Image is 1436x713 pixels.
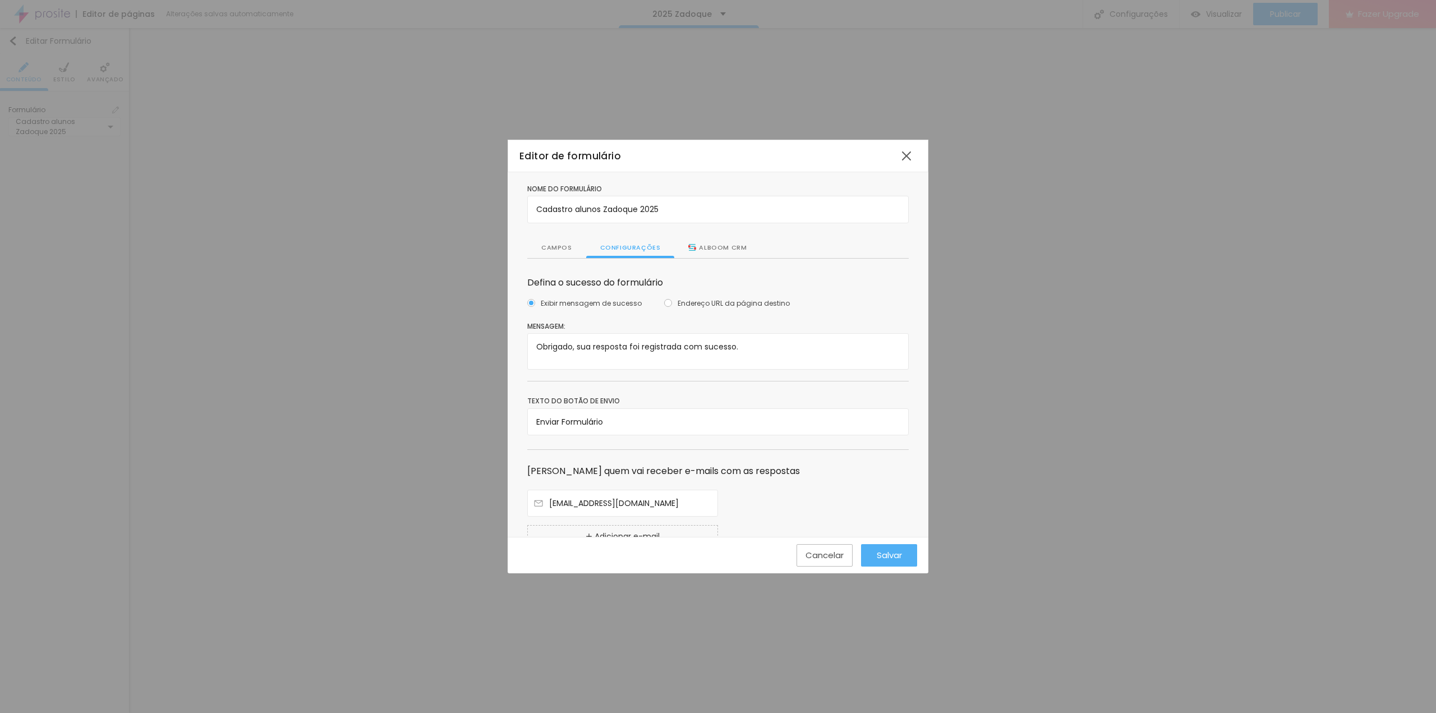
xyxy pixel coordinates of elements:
[527,525,718,548] button: Adicionar e-mail
[527,490,718,517] input: example-1@example.com
[527,196,909,223] input: Contato
[861,544,917,567] button: Salvar
[527,184,602,194] span: Nome do formulário
[527,464,800,477] span: [PERSON_NAME] quem vai receber e-mails com as respostas
[527,323,909,330] span: Mensagem:
[527,237,586,259] div: Campos
[527,333,909,370] textarea: Mensagem:
[519,149,621,163] span: Editor de formulário
[595,530,660,542] span: Adicionar e-mail
[688,244,696,251] img: Logo Alboom CRM
[534,499,543,508] img: Icone
[586,533,592,539] img: Icone
[678,298,790,309] span: Endereço URL da página destino
[806,550,844,560] div: Cancelar
[877,550,902,560] span: Salvar
[527,396,620,406] span: Texto do botão de envio
[527,299,535,307] input: Exibir mensagem de sucesso
[688,243,747,253] div: Alboom CRM
[527,276,663,289] span: Defina o sucesso do formulário
[797,544,853,567] button: Cancelar
[664,299,672,307] input: Endereço URL da página destino
[541,298,642,309] span: Exibir mensagem de sucesso
[586,237,675,259] div: Configurações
